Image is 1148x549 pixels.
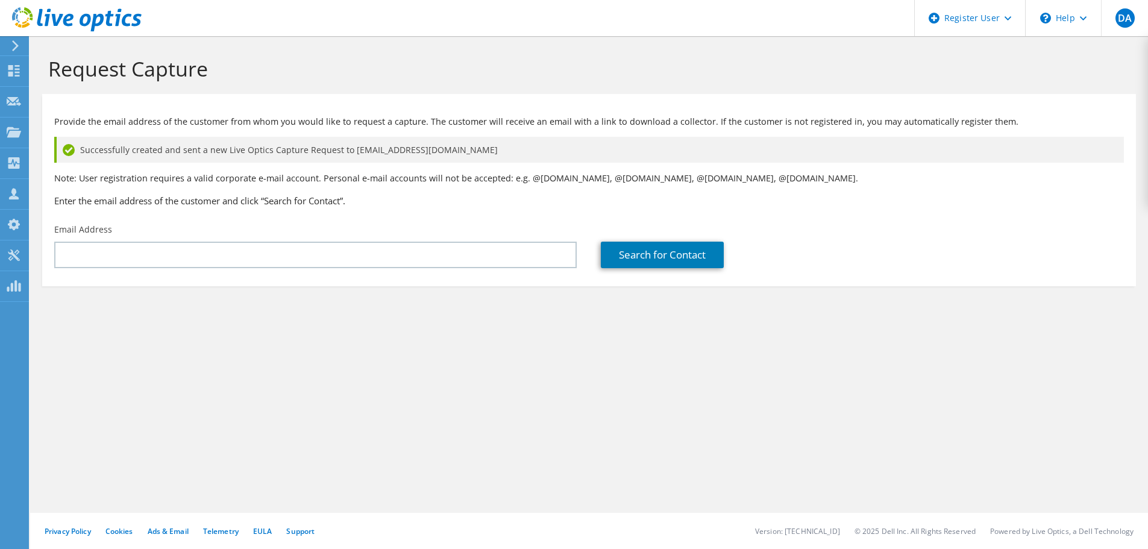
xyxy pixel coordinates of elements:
a: EULA [253,526,272,536]
h1: Request Capture [48,56,1124,81]
svg: \n [1040,13,1051,24]
label: Email Address [54,224,112,236]
li: Powered by Live Optics, a Dell Technology [990,526,1134,536]
li: © 2025 Dell Inc. All Rights Reserved [855,526,976,536]
a: Privacy Policy [45,526,91,536]
li: Version: [TECHNICAL_ID] [755,526,840,536]
span: Successfully created and sent a new Live Optics Capture Request to [EMAIL_ADDRESS][DOMAIN_NAME] [80,143,498,157]
a: Search for Contact [601,242,724,268]
a: Ads & Email [148,526,189,536]
p: Note: User registration requires a valid corporate e-mail account. Personal e-mail accounts will ... [54,172,1124,185]
a: Cookies [105,526,133,536]
span: DA [1115,8,1135,28]
h3: Enter the email address of the customer and click “Search for Contact”. [54,194,1124,207]
p: Provide the email address of the customer from whom you would like to request a capture. The cust... [54,115,1124,128]
a: Telemetry [203,526,239,536]
a: Support [286,526,315,536]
